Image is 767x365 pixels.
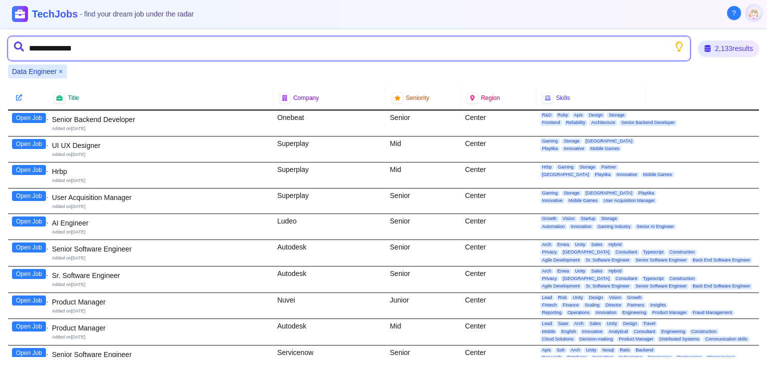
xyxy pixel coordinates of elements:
span: Ruby [556,112,570,118]
span: Seniority [406,94,429,102]
span: Partners [625,302,646,308]
div: Senior [386,240,461,266]
button: About Techjobs [727,6,741,20]
span: Saas [556,321,571,326]
span: Backend [634,347,655,353]
div: Senior Backend Developer [52,114,269,124]
span: Unity [571,295,585,300]
span: Construction [668,276,697,281]
span: Unity [584,347,599,353]
span: Gaming [540,190,560,196]
span: Architecture [589,120,617,125]
div: 2,133 results [698,40,759,56]
button: Open Job [12,269,46,279]
span: Unity [605,321,619,326]
span: Unity [573,242,588,247]
div: Autodesk [273,266,386,292]
span: Scaling [583,302,602,308]
span: Lead [540,321,554,326]
div: Added on [DATE] [52,229,269,235]
span: Reporting [540,310,564,315]
div: Autodesk [273,240,386,266]
span: Frontend [540,120,562,125]
div: Center [461,110,536,136]
button: Open Job [12,139,46,149]
span: Lead [540,295,554,300]
div: Added on [DATE] [52,177,269,184]
span: Title [68,94,79,102]
button: Open Job [12,216,46,226]
span: Gaming [556,164,576,170]
span: Travel [641,321,658,326]
span: Design [587,112,605,118]
span: Construction [689,329,719,334]
span: R&D [540,112,554,118]
div: Senior [386,214,461,239]
span: Mobile Games [588,146,621,151]
span: Gaming Industry [596,224,633,229]
button: Open Job [12,165,46,175]
span: Finance [561,302,581,308]
span: Partner [599,164,618,170]
div: Hrbp [52,166,269,176]
span: Rails [618,347,632,353]
span: Innovation [569,224,594,229]
span: Servicenow [646,355,674,360]
span: Engineering [620,310,648,315]
div: Center [461,240,536,266]
img: User avatar [746,5,762,21]
div: Superplay [273,136,386,162]
span: Playtika [540,146,560,151]
div: Added on [DATE] [52,203,269,210]
span: Hybrid [607,242,624,247]
span: Sales [589,268,605,274]
button: Open Job [12,295,46,305]
span: Innovative [562,146,586,151]
div: Onebeat [273,110,386,136]
div: Center [461,188,536,214]
span: Storage [562,138,582,144]
div: Added on [DATE] [52,125,269,132]
span: Sr. Software Engineer [584,283,632,289]
div: Mid [386,162,461,188]
span: Sales [588,321,603,326]
span: Communication skills [703,336,750,342]
div: Center [461,136,536,162]
span: Storage [562,190,582,196]
span: Privacy [540,276,559,281]
span: Gaming [540,138,560,144]
button: Open Job [12,321,46,331]
span: Arch [540,268,554,274]
div: UI UX Designer [52,140,269,150]
div: Superplay [273,188,386,214]
div: Senior Software Engineer [52,244,269,254]
span: Agile Development [540,283,582,289]
span: Reliability [564,120,588,125]
span: Privacy [540,249,559,255]
span: [GEOGRAPHIC_DATA] [584,190,635,196]
div: Ludeo [273,214,386,239]
div: Added on [DATE] [52,151,269,158]
span: Microservices [705,355,737,360]
span: Typescript [641,249,666,255]
span: Agile Development [540,257,582,263]
span: Product Manager [650,310,689,315]
span: Storage [607,112,627,118]
span: Fintech [540,302,559,308]
span: Construction [668,249,697,255]
span: Senior Software Engineer [634,283,689,289]
div: Product Manager [52,323,269,333]
span: Emea [555,268,571,274]
div: Sr. Software Engineer [52,270,269,280]
div: Senior Software Engineer [52,349,269,359]
span: Arch [540,242,554,247]
div: Center [461,266,536,292]
span: Back End Software Engineer [691,257,752,263]
span: User Acquisition Manager [602,198,657,203]
span: Director [604,302,624,308]
span: Design [621,321,639,326]
span: English [559,329,578,334]
span: Skills [556,94,570,102]
div: Nuvei [273,293,386,319]
span: Kubernetes [617,355,644,360]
